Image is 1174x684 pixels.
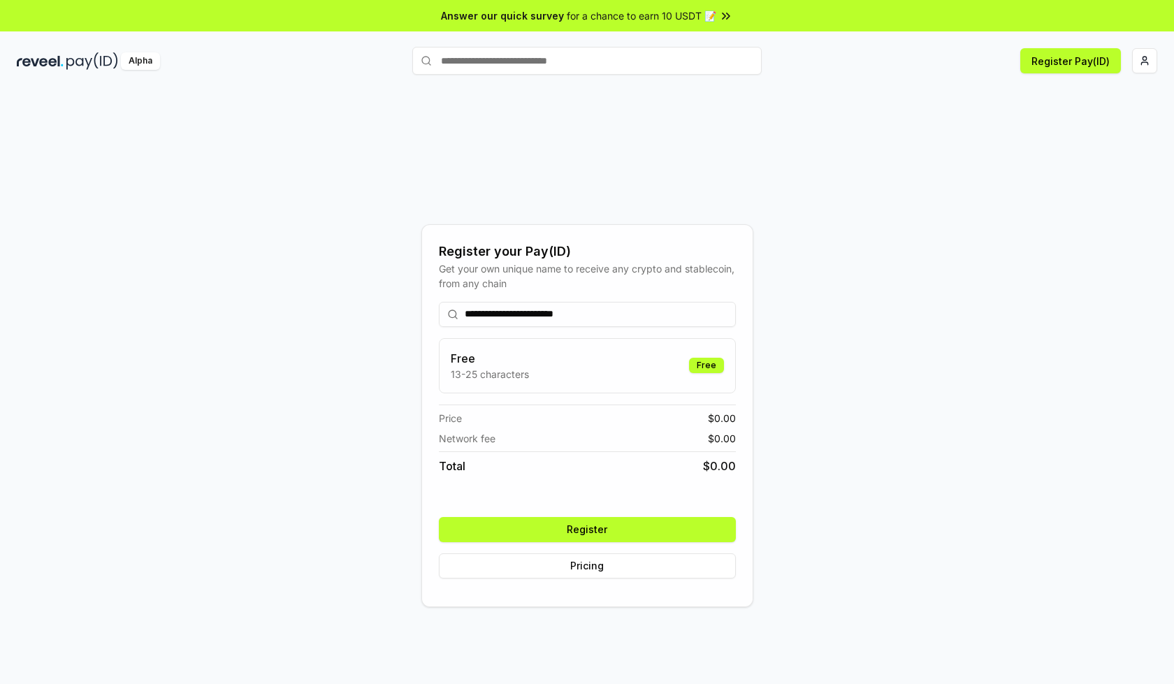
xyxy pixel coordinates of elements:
div: Register your Pay(ID) [439,242,736,261]
div: Alpha [121,52,160,70]
span: $ 0.00 [708,411,736,425]
span: for a chance to earn 10 USDT 📝 [567,8,716,23]
img: pay_id [66,52,118,70]
img: reveel_dark [17,52,64,70]
div: Free [689,358,724,373]
span: $ 0.00 [703,458,736,474]
button: Register Pay(ID) [1020,48,1121,73]
div: Get your own unique name to receive any crypto and stablecoin, from any chain [439,261,736,291]
button: Pricing [439,553,736,579]
span: Answer our quick survey [441,8,564,23]
span: Total [439,458,465,474]
span: Price [439,411,462,425]
p: 13-25 characters [451,367,529,381]
h3: Free [451,350,529,367]
button: Register [439,517,736,542]
span: $ 0.00 [708,431,736,446]
span: Network fee [439,431,495,446]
